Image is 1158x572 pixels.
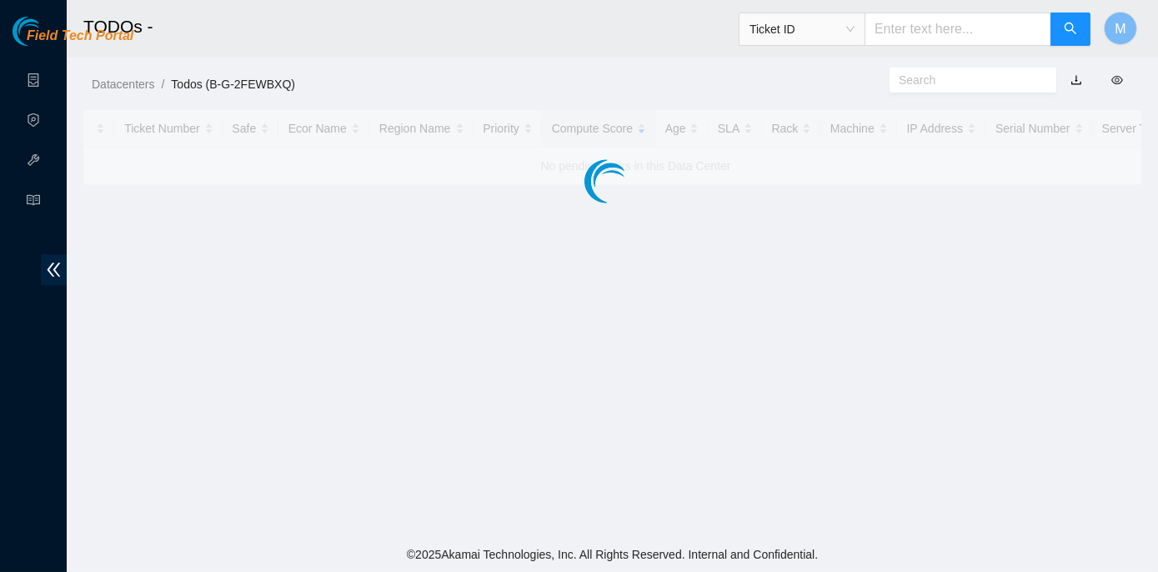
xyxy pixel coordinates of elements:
[92,78,154,91] a: Datacenters
[67,537,1158,572] footer: © 2025 Akamai Technologies, Inc. All Rights Reserved. Internal and Confidential.
[1050,13,1090,46] button: search
[161,78,164,91] span: /
[13,17,84,46] img: Akamai Technologies
[27,28,133,44] span: Field Tech Portal
[1058,67,1095,93] button: download
[749,17,855,42] span: Ticket ID
[13,30,133,52] a: Akamai TechnologiesField Tech Portal
[899,71,1034,89] input: Search
[1104,12,1137,45] button: M
[1111,74,1123,86] span: eye
[1064,22,1077,38] span: search
[1115,18,1125,39] span: M
[171,78,295,91] a: Todos (B-G-2FEWBXQ)
[865,13,1051,46] input: Enter text here...
[27,186,40,219] span: read
[41,254,67,285] span: double-left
